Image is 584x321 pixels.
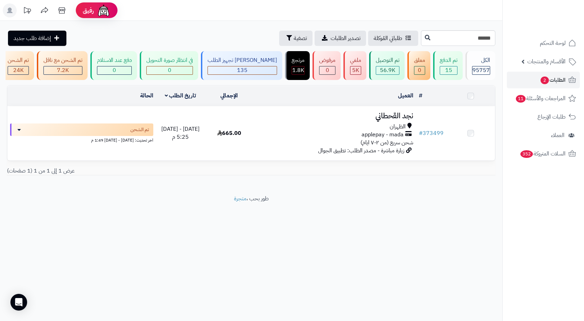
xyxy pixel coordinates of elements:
span: 7.2K [57,66,69,74]
a: [PERSON_NAME] تجهيز الطلب 135 [200,51,284,80]
div: اخر تحديث: [DATE] - [DATE] 1:49 م [10,136,153,143]
a: #373499 [419,129,444,137]
div: تم الدفع [440,56,457,64]
span: العملاء [551,130,565,140]
a: تم الدفع 15 [432,51,464,80]
a: الإجمالي [220,91,238,100]
a: إضافة طلب جديد [8,31,66,46]
div: 135 [208,66,277,74]
div: 7222 [44,66,82,74]
span: 24K [13,66,24,74]
span: تصدير الطلبات [331,34,360,42]
span: 0 [168,66,171,74]
span: 1.8K [292,66,304,74]
a: الكل95757 [464,51,497,80]
span: applepay - mada [362,131,404,139]
span: إضافة طلب جديد [14,34,51,42]
a: الحالة [140,91,153,100]
a: السلات المتروكة352 [507,145,580,162]
a: تاريخ الطلب [165,91,196,100]
div: 0 [147,66,193,74]
h3: نجد القحطاني [257,112,413,120]
span: # [419,129,423,137]
span: 2 [540,76,549,85]
a: متجرة [234,194,246,203]
div: تم الشحن مع ناقل [43,56,82,64]
a: مرتجع 1.8K [284,51,311,80]
a: المراجعات والأسئلة11 [507,90,580,107]
a: # [419,91,422,100]
div: 0 [414,66,425,74]
span: تصفية [294,34,307,42]
div: [PERSON_NAME] تجهيز الطلب [208,56,277,64]
a: لوحة التحكم [507,35,580,51]
a: العملاء [507,127,580,144]
span: 0 [326,66,329,74]
div: ملغي [350,56,361,64]
span: 665.00 [217,129,241,137]
div: معلق [414,56,425,64]
span: 5K [352,66,359,74]
div: في انتظار صورة التحويل [146,56,193,64]
span: رفيق [83,6,94,15]
span: 95757 [472,66,490,74]
div: مرفوض [319,56,335,64]
a: طلبات الإرجاع [507,109,580,125]
div: تم التوصيل [376,56,399,64]
a: مرفوض 0 [311,51,342,80]
img: logo-2.png [537,7,577,22]
a: تصدير الطلبات [315,31,366,46]
span: شحن سريع (من ٢-٧ ايام) [360,138,413,147]
div: Open Intercom Messenger [10,294,27,311]
span: 0 [418,66,421,74]
div: 0 [319,66,335,74]
div: عرض 1 إلى 1 من 1 (1 صفحات) [2,167,251,175]
span: الطلبات [540,75,566,85]
span: 15 [445,66,452,74]
span: طلباتي المُوكلة [374,34,402,42]
span: طلبات الإرجاع [537,112,566,122]
div: تم الشحن [8,56,29,64]
a: ملغي 5K [342,51,368,80]
div: 15 [440,66,457,74]
a: طلباتي المُوكلة [368,31,418,46]
img: ai-face.png [97,3,111,17]
div: 0 [97,66,131,74]
span: السلات المتروكة [520,149,566,159]
div: 4988 [350,66,361,74]
div: 24004 [8,66,29,74]
span: لوحة التحكم [540,38,566,48]
a: دفع عند الاستلام 0 [89,51,138,80]
a: تم التوصيل 56.9K [368,51,406,80]
a: تم الشحن مع ناقل 7.2K [35,51,89,80]
div: دفع عند الاستلام [97,56,132,64]
div: مرتجع [292,56,305,64]
span: 352 [520,150,533,158]
span: زيارة مباشرة - مصدر الطلب: تطبيق الجوال [318,146,404,155]
span: تم الشحن [130,126,149,133]
div: 1825 [292,66,304,74]
span: 135 [237,66,248,74]
a: في انتظار صورة التحويل 0 [138,51,200,80]
a: تحديثات المنصة [18,3,36,19]
div: الكل [472,56,490,64]
span: الظهران [390,123,406,131]
button: تصفية [279,31,313,46]
a: الطلبات2 [507,72,580,88]
span: الأقسام والمنتجات [527,57,566,66]
span: [DATE] - [DATE] 5:25 م [161,125,200,141]
span: 56.9K [380,66,395,74]
span: 0 [113,66,116,74]
span: 11 [516,95,526,103]
a: العميل [398,91,413,100]
div: 56851 [376,66,399,74]
a: معلق 0 [406,51,432,80]
span: المراجعات والأسئلة [515,94,566,103]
